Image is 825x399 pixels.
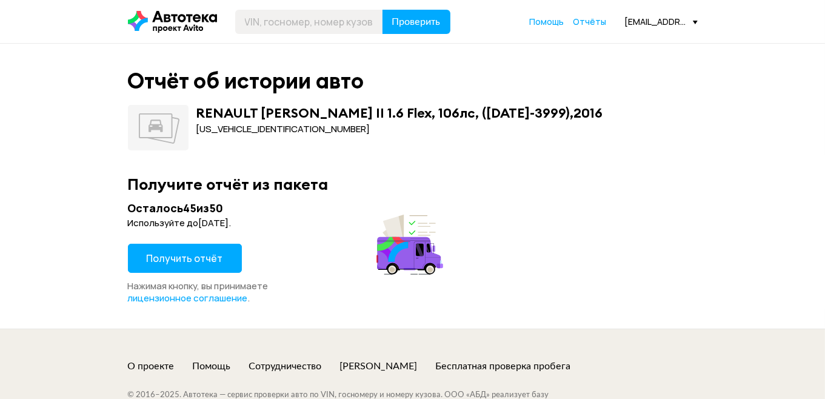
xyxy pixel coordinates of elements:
button: Проверить [382,10,450,34]
span: Проверить [392,17,441,27]
a: лицензионное соглашение [128,292,248,304]
a: Помощь [530,16,564,28]
a: Сотрудничество [249,360,322,373]
input: VIN, госномер, номер кузова [235,10,383,34]
div: Осталось 45 из 50 [128,201,447,216]
span: Отчёты [573,16,607,27]
a: Отчёты [573,16,607,28]
span: Получить отчёт [147,252,223,265]
div: [EMAIL_ADDRESS][DOMAIN_NAME] [625,16,698,27]
span: Нажимая кнопку, вы принимаете . [128,280,269,304]
span: Помощь [530,16,564,27]
div: Получите отчёт из пакета [128,175,698,193]
a: [PERSON_NAME] [340,360,418,373]
a: О проекте [128,360,175,373]
div: Отчёт об истории авто [128,68,364,94]
a: Бесплатная проверка пробега [436,360,571,373]
div: RENAULT [PERSON_NAME] II 1.6 Flex, 106лс, ([DATE]-3999) , 2016 [196,105,603,121]
div: [US_VEHICLE_IDENTIFICATION_NUMBER] [196,122,603,136]
a: Помощь [193,360,231,373]
div: Используйте до [DATE] . [128,217,447,229]
button: Получить отчёт [128,244,242,273]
